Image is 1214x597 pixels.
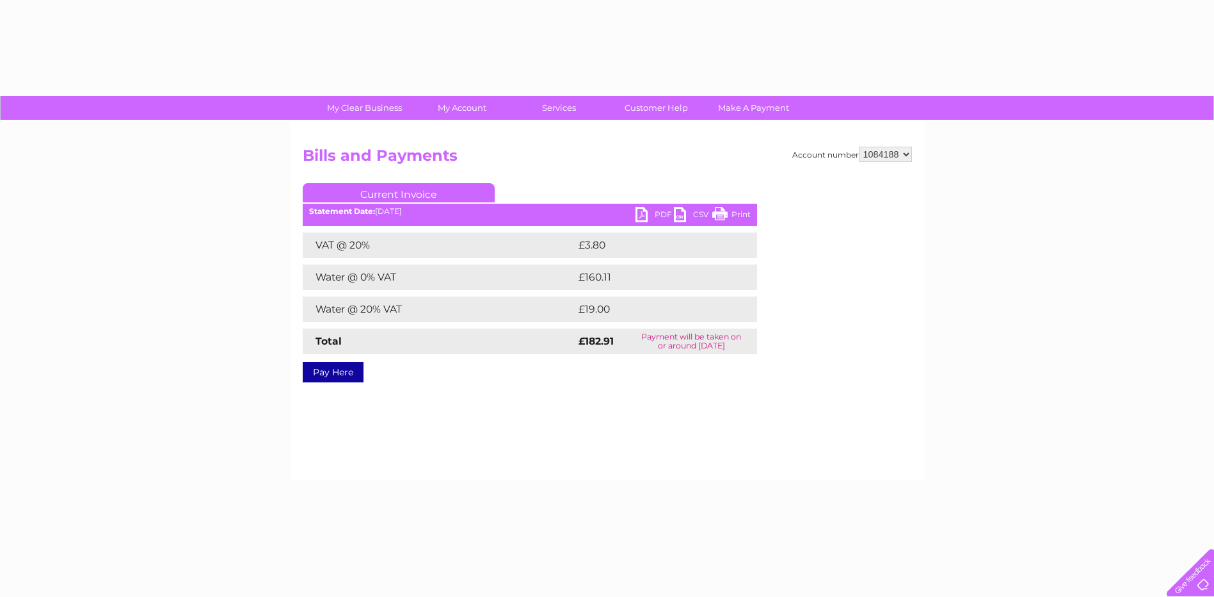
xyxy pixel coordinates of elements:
[575,265,731,290] td: £160.11
[575,297,731,322] td: £19.00
[303,265,575,290] td: Water @ 0% VAT
[712,207,751,225] a: Print
[303,147,912,171] h2: Bills and Payments
[792,147,912,162] div: Account number
[506,96,612,120] a: Services
[603,96,709,120] a: Customer Help
[575,233,728,258] td: £3.80
[309,206,375,216] b: Statement Date:
[409,96,515,120] a: My Account
[303,183,495,202] a: Current Invoice
[303,362,363,382] a: Pay Here
[303,207,757,216] div: [DATE]
[312,96,417,120] a: My Clear Business
[579,335,614,347] strong: £182.91
[635,207,674,225] a: PDF
[626,329,756,354] td: Payment will be taken on or around [DATE]
[303,233,575,258] td: VAT @ 20%
[303,297,575,322] td: Water @ 20% VAT
[315,335,342,347] strong: Total
[674,207,712,225] a: CSV
[701,96,806,120] a: Make A Payment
